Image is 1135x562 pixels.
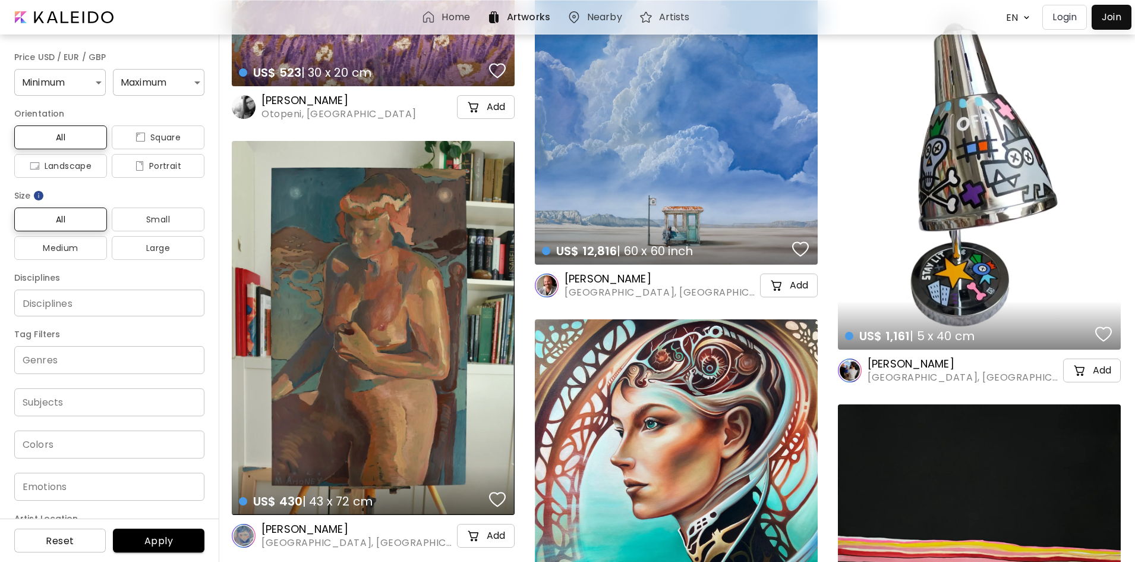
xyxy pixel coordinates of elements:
span: Square [121,130,195,145]
a: Nearby [567,10,627,24]
a: Artists [639,10,695,24]
button: All [14,125,107,149]
h6: Price USD / EUR / GBP [14,50,204,64]
h6: Tag Filters [14,327,204,341]
span: Reset [24,535,96,547]
button: Apply [113,529,204,552]
img: info [33,190,45,202]
h6: Size [14,189,204,203]
button: Login [1042,5,1087,30]
span: Apply [122,535,195,547]
span: Small [121,212,195,227]
h6: Home [442,12,469,22]
img: icon [30,161,40,171]
button: Reset [14,529,106,552]
span: Large [121,241,195,255]
div: Maximum [113,69,204,96]
span: Portrait [121,159,195,173]
div: Minimum [14,69,106,96]
button: Medium [14,236,107,260]
a: Artworks [487,10,555,24]
span: Landscape [24,159,97,173]
h6: Orientation [14,106,204,121]
a: Join [1092,5,1131,30]
h6: Nearby [587,12,622,22]
p: Login [1052,10,1077,24]
a: Login [1042,5,1092,30]
button: Small [112,208,204,231]
h6: Artworks [507,12,550,22]
img: icon [135,133,146,142]
button: iconPortrait [112,154,204,178]
img: arrow down [1020,12,1033,23]
span: Medium [24,241,97,255]
div: EN [1000,7,1020,28]
button: iconSquare [112,125,204,149]
span: All [24,130,97,145]
button: iconLandscape [14,154,107,178]
h6: Artist Location [14,511,204,526]
h6: Artists [659,12,690,22]
h6: Disciplines [14,271,204,285]
button: All [14,208,107,231]
img: icon [135,161,144,171]
button: Large [112,236,204,260]
span: All [24,212,97,227]
a: Home [421,10,474,24]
